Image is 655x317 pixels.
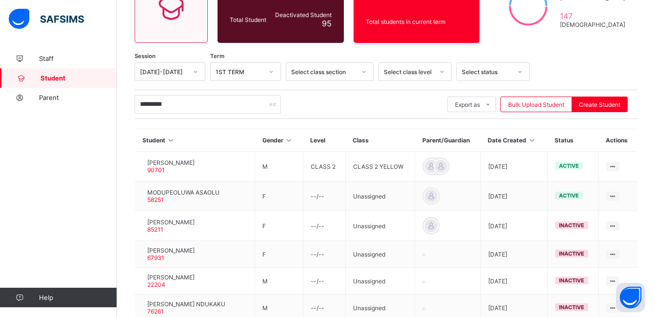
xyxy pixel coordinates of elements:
span: inactive [559,222,584,229]
div: Select status [462,68,512,76]
div: Total Student [227,14,271,26]
span: [PERSON_NAME] [147,274,195,281]
span: [DEMOGRAPHIC_DATA] [560,21,625,28]
i: Sort in Ascending Order [528,137,536,144]
th: Class [345,129,415,152]
span: Total students in current term [366,18,468,25]
span: Create Student [579,101,620,108]
div: Select class section [291,68,356,76]
td: F [255,211,303,241]
td: Unassigned [345,241,415,268]
span: inactive [559,304,584,311]
th: Level [303,129,345,152]
span: Parent [39,94,117,101]
td: Unassigned [345,268,415,295]
span: 67931 [147,254,164,261]
td: Unassigned [345,211,415,241]
td: F [255,241,303,268]
td: M [255,268,303,295]
span: 58251 [147,196,164,203]
td: [DATE] [480,211,547,241]
button: Open asap [616,283,645,312]
td: --/-- [303,181,345,211]
td: [DATE] [480,241,547,268]
span: Deactivated Student [274,11,332,19]
th: Parent/Guardian [415,129,481,152]
span: 90701 [147,166,165,174]
span: 22204 [147,281,165,288]
td: CLASS 2 [303,152,345,181]
span: MODUPEOLUWA ASAOLU [147,189,219,196]
span: [PERSON_NAME] NDUKAKU [147,300,225,308]
span: active [559,162,579,169]
span: 85211 [147,226,163,233]
th: Gender [255,129,303,152]
span: inactive [559,250,584,257]
td: --/-- [303,268,345,295]
span: Bulk Upload Student [508,101,564,108]
span: 76261 [147,308,164,315]
th: Student [135,129,255,152]
span: Session [135,53,156,59]
span: Student [40,74,117,82]
td: M [255,152,303,181]
span: Term [210,53,224,59]
td: Unassigned [345,181,415,211]
td: [DATE] [480,152,547,181]
td: CLASS 2 YELLOW [345,152,415,181]
td: --/-- [303,241,345,268]
th: Actions [598,129,637,152]
span: [PERSON_NAME] [147,218,195,226]
th: Status [547,129,598,152]
div: Select class level [384,68,434,76]
span: Help [39,294,117,301]
span: active [559,192,579,199]
span: Export as [455,101,480,108]
td: F [255,181,303,211]
i: Sort in Ascending Order [285,137,293,144]
td: [DATE] [480,268,547,295]
span: 95 [322,19,332,28]
th: Date Created [480,129,547,152]
span: 147 [560,11,625,21]
span: [PERSON_NAME] [147,247,195,254]
td: --/-- [303,211,345,241]
div: [DATE]-[DATE] [140,68,187,76]
img: safsims [9,9,84,29]
i: Sort in Ascending Order [167,137,175,144]
span: Staff [39,55,117,62]
span: inactive [559,277,584,284]
span: [PERSON_NAME] [147,159,195,166]
td: [DATE] [480,181,547,211]
div: 1ST TERM [216,68,263,76]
